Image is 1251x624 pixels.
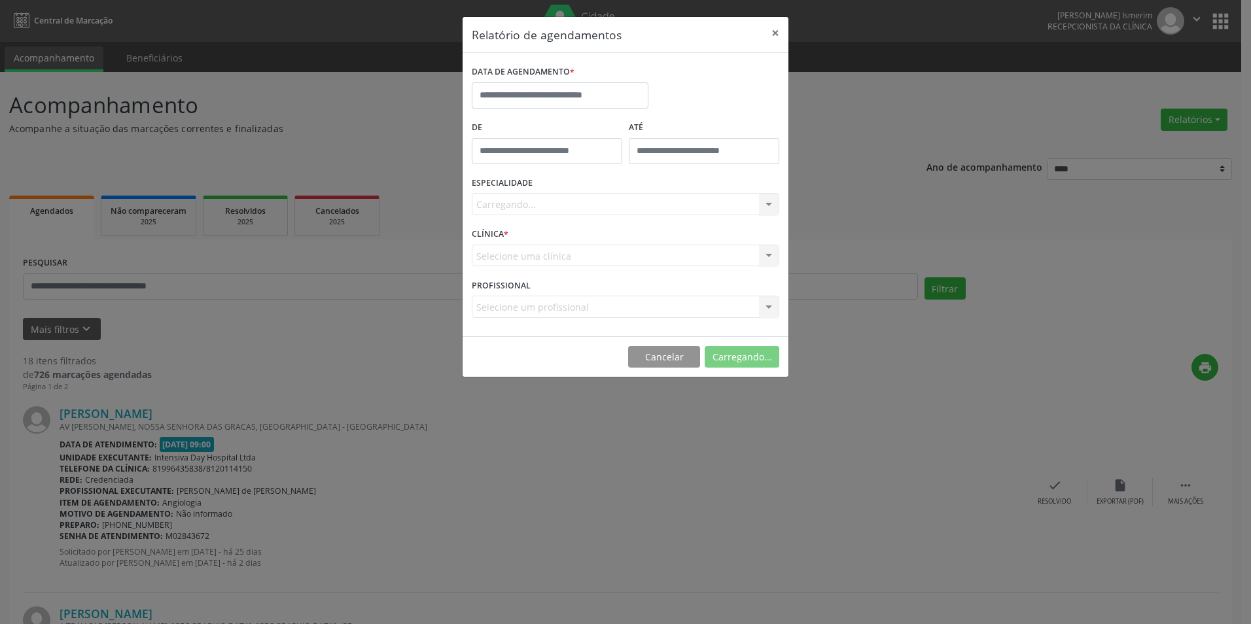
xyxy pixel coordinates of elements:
label: De [472,118,622,138]
label: ESPECIALIDADE [472,173,533,194]
label: ATÉ [629,118,779,138]
button: Close [762,17,788,49]
label: DATA DE AGENDAMENTO [472,62,574,82]
button: Carregando... [705,346,779,368]
label: PROFISSIONAL [472,275,531,296]
button: Cancelar [628,346,700,368]
label: CLÍNICA [472,224,508,245]
h5: Relatório de agendamentos [472,26,622,43]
